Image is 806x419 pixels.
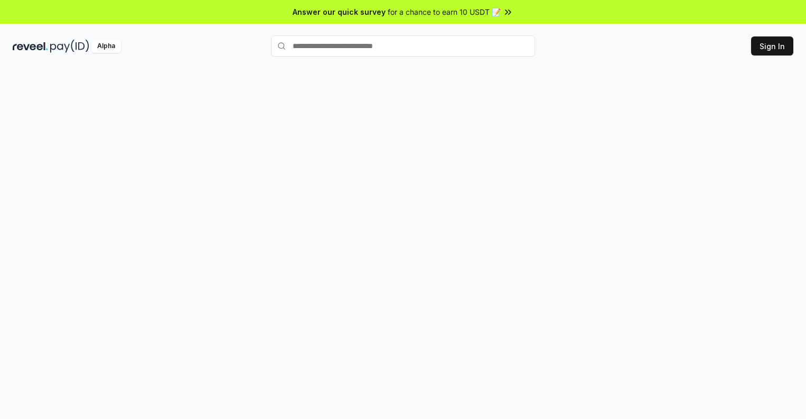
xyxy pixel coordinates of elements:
[388,6,501,17] span: for a chance to earn 10 USDT 📝
[13,40,48,53] img: reveel_dark
[293,6,386,17] span: Answer our quick survey
[91,40,121,53] div: Alpha
[50,40,89,53] img: pay_id
[751,36,793,55] button: Sign In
